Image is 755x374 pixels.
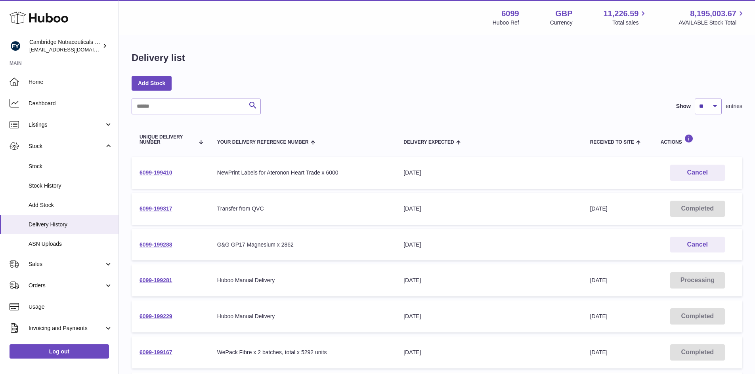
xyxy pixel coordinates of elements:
span: Orders [29,282,104,289]
span: [DATE] [590,349,608,355]
span: Stock History [29,182,113,190]
div: [DATE] [403,205,574,213]
span: Usage [29,303,113,311]
span: Stock [29,142,104,150]
label: Show [676,103,691,110]
span: 11,226.59 [603,8,638,19]
a: 11,226.59 Total sales [603,8,648,27]
a: 6099-199229 [140,313,172,319]
div: WePack Fibre x 2 batches, total x 5292 units [217,349,388,356]
a: 6099-199167 [140,349,172,355]
img: huboo@camnutra.com [10,40,21,52]
a: 6099-199281 [140,277,172,283]
a: 6099-199288 [140,241,172,248]
span: Total sales [612,19,648,27]
div: Huboo Ref [493,19,519,27]
div: [DATE] [403,277,574,284]
div: [DATE] [403,349,574,356]
span: [DATE] [590,277,608,283]
span: Invoicing and Payments [29,325,104,332]
span: AVAILABLE Stock Total [679,19,745,27]
div: Transfer from QVC [217,205,388,213]
span: Stock [29,163,113,170]
a: 8,195,003.67 AVAILABLE Stock Total [679,8,745,27]
span: [DATE] [590,313,608,319]
div: Currency [550,19,573,27]
span: ASN Uploads [29,240,113,248]
a: Log out [10,344,109,359]
span: [DATE] [590,205,608,212]
span: Listings [29,121,104,129]
span: Your Delivery Reference Number [217,140,309,145]
span: Delivery Expected [403,140,454,145]
span: Home [29,78,113,86]
a: 6099-199410 [140,169,172,176]
button: Cancel [670,165,725,181]
a: Add Stock [132,76,172,90]
span: Sales [29,260,104,268]
strong: 6099 [501,8,519,19]
div: Huboo Manual Delivery [217,313,388,320]
div: NewPrint Labels for Ateronon Heart Trade x 6000 [217,169,388,177]
a: 6099-199317 [140,205,172,212]
span: Received to Site [590,140,634,145]
strong: GBP [555,8,572,19]
span: [EMAIL_ADDRESS][DOMAIN_NAME] [29,46,117,53]
span: Dashboard [29,100,113,107]
div: Cambridge Nutraceuticals Ltd [29,38,101,53]
div: Actions [661,134,734,145]
div: [DATE] [403,169,574,177]
div: G&G GP17 Magnesium x 2862 [217,241,388,249]
div: [DATE] [403,241,574,249]
div: Huboo Manual Delivery [217,277,388,284]
span: Delivery History [29,221,113,228]
span: Unique Delivery Number [140,135,194,145]
span: 8,195,003.67 [690,8,736,19]
div: [DATE] [403,313,574,320]
button: Cancel [670,237,725,253]
h1: Delivery list [132,51,185,64]
span: Add Stock [29,201,113,209]
span: entries [726,103,742,110]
